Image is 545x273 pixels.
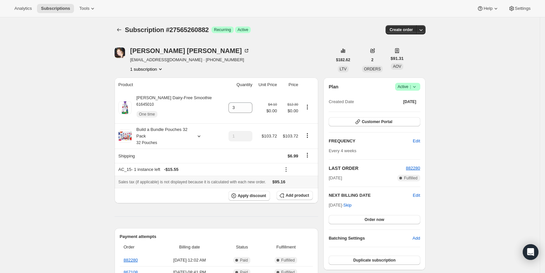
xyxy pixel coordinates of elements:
[238,193,266,198] span: Apply discount
[339,200,355,210] button: Skip
[286,193,309,198] span: Add product
[130,66,164,72] button: Product actions
[329,83,338,90] h2: Plan
[329,117,420,126] button: Customer Portal
[262,134,277,138] span: $103.72
[139,112,155,117] span: One time
[281,258,295,263] span: Fulfilled
[158,244,221,250] span: Billing date
[240,258,248,263] span: Paid
[115,78,224,92] th: Product
[391,55,404,62] span: $91.31
[37,4,74,13] button: Subscriptions
[404,175,417,181] span: Fulfilled
[329,215,420,224] button: Order now
[225,244,259,250] span: Status
[120,233,313,240] h2: Payment attempts
[158,257,221,264] span: [DATE] · 12:02 AM
[302,132,313,139] button: Product actions
[79,6,89,11] span: Tools
[277,191,313,200] button: Add product
[132,95,212,121] div: [PERSON_NAME] Dairy-Free Smoothie
[281,108,298,114] span: $0.00
[412,235,420,242] span: Add
[136,140,157,145] small: 32 Pouches
[386,25,417,34] button: Create order
[238,27,248,32] span: Active
[329,256,420,265] button: Duplicate subscription
[272,179,285,184] span: $95.16
[473,4,503,13] button: Help
[406,166,420,171] a: 882280
[410,84,411,89] span: |
[413,138,420,144] span: Edit
[329,148,356,153] span: Every 4 weeks
[14,6,32,11] span: Analytics
[75,4,100,13] button: Tools
[329,138,413,144] h2: FREQUENCY
[483,6,492,11] span: Help
[406,165,420,172] button: 882280
[287,102,298,106] small: $12.30
[224,78,254,92] th: Quantity
[164,166,178,173] span: - $15.55
[515,6,531,11] span: Settings
[10,4,36,13] button: Analytics
[130,47,250,54] div: [PERSON_NAME] [PERSON_NAME]
[268,102,277,106] small: $4.10
[329,175,342,181] span: [DATE]
[343,202,352,209] span: Skip
[125,26,209,33] span: Subscription #27565260882
[115,47,125,58] span: Jana Greig
[132,126,191,146] div: Build a Bundle Pouches 32 Pack
[504,4,535,13] button: Settings
[254,78,279,92] th: Unit Price
[399,97,420,106] button: [DATE]
[124,258,138,263] a: 882280
[523,244,538,260] div: Open Intercom Messenger
[266,108,277,114] span: $0.00
[120,240,156,254] th: Order
[390,27,413,32] span: Create order
[288,154,299,158] span: $6.99
[365,217,384,222] span: Order now
[115,25,124,34] button: Subscriptions
[263,244,309,250] span: Fulfillment
[118,166,277,173] div: AC_15 - 1 instance left
[118,180,266,184] span: Sales tax (if applicable) is not displayed because it is calculated with each new order.
[393,64,401,69] span: AOV
[413,192,420,199] button: Edit
[329,203,352,208] span: [DATE] ·
[130,57,250,63] span: [EMAIL_ADDRESS][DOMAIN_NAME] · [PHONE_NUMBER]
[364,67,381,71] span: ORDERS
[302,152,313,159] button: Shipping actions
[403,99,416,104] span: [DATE]
[329,165,406,172] h2: LAST ORDER
[362,119,392,124] span: Customer Portal
[302,103,313,111] button: Product actions
[329,192,413,199] h2: NEXT BILLING DATE
[340,67,347,71] span: LTV
[136,102,154,107] small: 61645010
[329,235,412,242] h6: Batching Settings
[115,149,224,163] th: Shipping
[214,27,231,32] span: Recurring
[279,78,300,92] th: Price
[329,99,354,105] span: Created Date
[118,101,132,114] img: product img
[41,6,70,11] span: Subscriptions
[228,191,270,201] button: Apply discount
[332,55,354,64] button: $182.62
[409,136,424,146] button: Edit
[283,134,298,138] span: $103.72
[336,57,350,63] span: $182.62
[371,57,373,63] span: 2
[367,55,377,64] button: 2
[409,233,424,244] button: Add
[353,258,395,263] span: Duplicate subscription
[398,83,418,90] span: Active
